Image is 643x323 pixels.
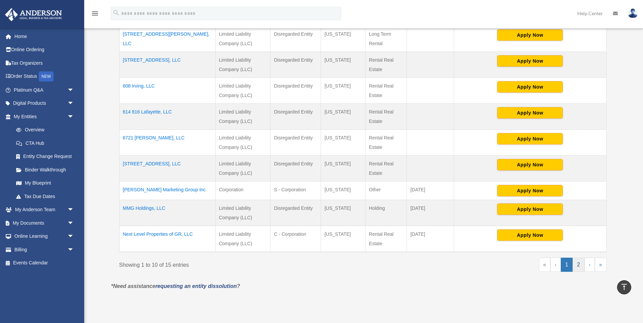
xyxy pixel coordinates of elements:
td: Next Level Properties of GR, LLC [119,226,215,252]
a: Digital Productsarrow_drop_down [5,97,84,110]
td: Corporation [215,182,270,200]
td: [DATE] [407,182,454,200]
a: Next [584,258,595,272]
button: Apply Now [497,55,563,67]
span: arrow_drop_down [67,243,81,257]
td: Limited Liability Company (LLC) [215,200,270,226]
a: My Entitiesarrow_drop_down [5,110,81,123]
button: Apply Now [497,229,563,241]
a: Online Ordering [5,43,84,57]
td: [STREET_ADDRESS], LLC [119,52,215,78]
span: arrow_drop_down [67,97,81,110]
td: S - Corporation [270,182,321,200]
td: 6721 [PERSON_NAME], LLC [119,130,215,156]
td: [STREET_ADDRESS], LLC [119,156,215,182]
td: Disregarded Entity [270,78,321,104]
td: Rental Real Estate [365,52,407,78]
td: Other [365,182,407,200]
td: Rental Real Estate [365,130,407,156]
i: menu [91,9,99,18]
td: [US_STATE] [321,226,365,252]
td: [DATE] [407,200,454,226]
span: arrow_drop_down [67,216,81,230]
a: Entity Change Request [9,150,81,163]
td: [STREET_ADDRESS][PERSON_NAME], LLC [119,26,215,52]
span: arrow_drop_down [67,83,81,97]
a: Platinum Q&Aarrow_drop_down [5,83,84,97]
td: Rental Real Estate [365,104,407,130]
em: *Need assistance ? [111,283,240,289]
a: Home [5,30,84,43]
button: Apply Now [497,203,563,215]
i: vertical_align_top [620,283,628,291]
button: Apply Now [497,29,563,41]
td: Holding [365,200,407,226]
td: Long Term Rental [365,26,407,52]
td: [DATE] [407,226,454,252]
td: Rental Real Estate [365,78,407,104]
td: Disregarded Entity [270,52,321,78]
a: Binder Walkthrough [9,163,81,176]
a: Tax Organizers [5,56,84,70]
img: User Pic [628,8,638,18]
td: C - Corporation [270,226,321,252]
button: Apply Now [497,159,563,170]
td: Limited Liability Company (LLC) [215,104,270,130]
span: arrow_drop_down [67,230,81,244]
a: My Blueprint [9,176,81,190]
td: MMG Holdings, LLC [119,200,215,226]
button: Apply Now [497,185,563,196]
a: Billingarrow_drop_down [5,243,84,256]
td: 608 Irving, LLC [119,78,215,104]
div: Showing 1 to 10 of 15 entries [119,258,358,270]
td: Limited Liability Company (LLC) [215,226,270,252]
td: Limited Liability Company (LLC) [215,156,270,182]
td: [US_STATE] [321,78,365,104]
a: 1 [561,258,573,272]
td: Limited Liability Company (LLC) [215,52,270,78]
div: NEW [39,71,54,82]
a: vertical_align_top [617,280,631,294]
a: My Anderson Teamarrow_drop_down [5,203,84,217]
td: [US_STATE] [321,26,365,52]
a: requesting an entity dissolution [155,283,237,289]
td: Rental Real Estate [365,226,407,252]
td: Limited Liability Company (LLC) [215,78,270,104]
td: [US_STATE] [321,130,365,156]
a: Overview [9,123,77,137]
i: search [112,9,120,17]
button: Apply Now [497,81,563,93]
button: Apply Now [497,107,563,119]
a: My Documentsarrow_drop_down [5,216,84,230]
td: [US_STATE] [321,104,365,130]
a: 2 [573,258,584,272]
td: Disregarded Entity [270,104,321,130]
td: Rental Real Estate [365,156,407,182]
a: Online Learningarrow_drop_down [5,230,84,243]
a: Previous [550,258,561,272]
td: Limited Liability Company (LLC) [215,130,270,156]
a: Last [595,258,607,272]
td: [US_STATE] [321,182,365,200]
button: Apply Now [497,133,563,144]
td: Disregarded Entity [270,26,321,52]
a: menu [91,12,99,18]
a: Tax Due Dates [9,190,81,203]
span: arrow_drop_down [67,110,81,124]
td: [PERSON_NAME] Marketing Group Inc [119,182,215,200]
td: Disregarded Entity [270,130,321,156]
td: 614 616 Lafayette, LLC [119,104,215,130]
a: First [539,258,551,272]
a: CTA Hub [9,136,81,150]
td: Disregarded Entity [270,156,321,182]
img: Anderson Advisors Platinum Portal [3,8,64,21]
a: Events Calendar [5,256,84,270]
td: Limited Liability Company (LLC) [215,26,270,52]
td: [US_STATE] [321,200,365,226]
td: [US_STATE] [321,156,365,182]
a: Order StatusNEW [5,70,84,84]
span: arrow_drop_down [67,203,81,217]
td: Disregarded Entity [270,200,321,226]
td: [US_STATE] [321,52,365,78]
